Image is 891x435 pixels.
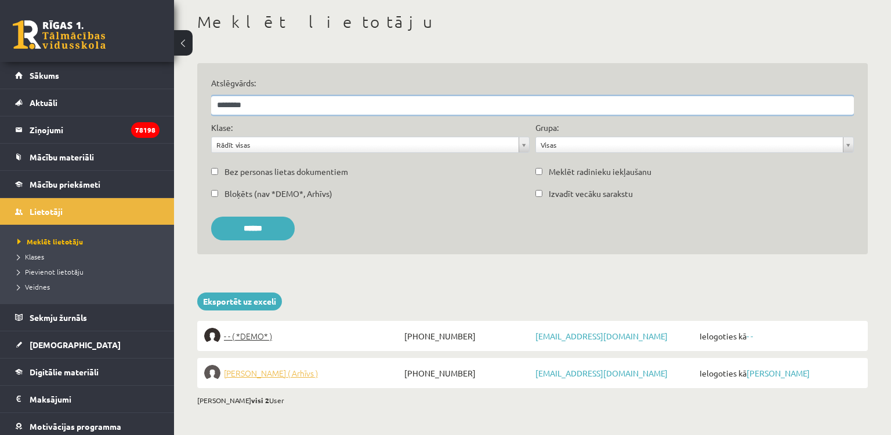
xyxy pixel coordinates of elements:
[17,282,50,291] span: Veidnes
[535,331,668,341] a: [EMAIL_ADDRESS][DOMAIN_NAME]
[15,116,160,143] a: Ziņojumi78198
[17,252,44,261] span: Klases
[204,365,220,381] img: Nika Nikola Verņicka
[549,166,651,178] label: Meklēt radinieku iekļaušanu
[204,328,220,344] img: - -
[15,89,160,116] a: Aktuāli
[211,77,854,89] label: Atslēgvārds:
[747,368,810,378] a: [PERSON_NAME]
[30,97,57,108] span: Aktuāli
[15,359,160,385] a: Digitālie materiāli
[697,328,861,344] span: Ielogoties kā
[747,331,753,341] a: - -
[212,137,529,152] a: Rādīt visas
[15,62,160,89] a: Sākums
[17,237,83,246] span: Meklēt lietotāju
[549,188,633,200] label: Izvadīt vecāku sarakstu
[211,122,233,134] label: Klase:
[535,368,668,378] a: [EMAIL_ADDRESS][DOMAIN_NAME]
[30,312,87,323] span: Sekmju žurnāls
[30,386,160,412] legend: Maksājumi
[17,251,162,262] a: Klases
[17,236,162,247] a: Meklēt lietotāju
[17,282,162,292] a: Veidnes
[17,267,84,276] span: Pievienot lietotāju
[15,171,160,198] a: Mācību priekšmeti
[17,266,162,277] a: Pievienot lietotāju
[30,421,121,432] span: Motivācijas programma
[30,339,121,350] span: [DEMOGRAPHIC_DATA]
[401,328,533,344] span: [PHONE_NUMBER]
[15,304,160,331] a: Sekmju žurnāls
[30,179,100,189] span: Mācību priekšmeti
[197,293,282,310] a: Eksportēt uz exceli
[251,396,269,405] b: visi 2
[131,122,160,138] i: 78198
[30,367,99,377] span: Digitālie materiāli
[224,365,318,381] span: [PERSON_NAME] ( Arhīvs )
[197,12,868,32] h1: Meklēt lietotāju
[15,386,160,412] a: Maksājumi
[13,20,106,49] a: Rīgas 1. Tālmācības vidusskola
[697,365,861,381] span: Ielogoties kā
[541,137,838,152] span: Visas
[15,144,160,170] a: Mācību materiāli
[204,328,401,344] a: - - ( *DEMO* )
[30,116,160,143] legend: Ziņojumi
[30,70,59,81] span: Sākums
[536,137,853,152] a: Visas
[197,395,868,405] div: [PERSON_NAME] User
[224,188,332,200] label: Bloķēts (nav *DEMO*, Arhīvs)
[224,328,272,344] span: - - ( *DEMO* )
[30,206,63,217] span: Lietotāji
[15,331,160,358] a: [DEMOGRAPHIC_DATA]
[401,365,533,381] span: [PHONE_NUMBER]
[224,166,348,178] label: Bez personas lietas dokumentiem
[204,365,401,381] a: [PERSON_NAME] ( Arhīvs )
[30,152,94,162] span: Mācību materiāli
[15,198,160,225] a: Lietotāji
[216,137,514,152] span: Rādīt visas
[535,122,559,134] label: Grupa:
